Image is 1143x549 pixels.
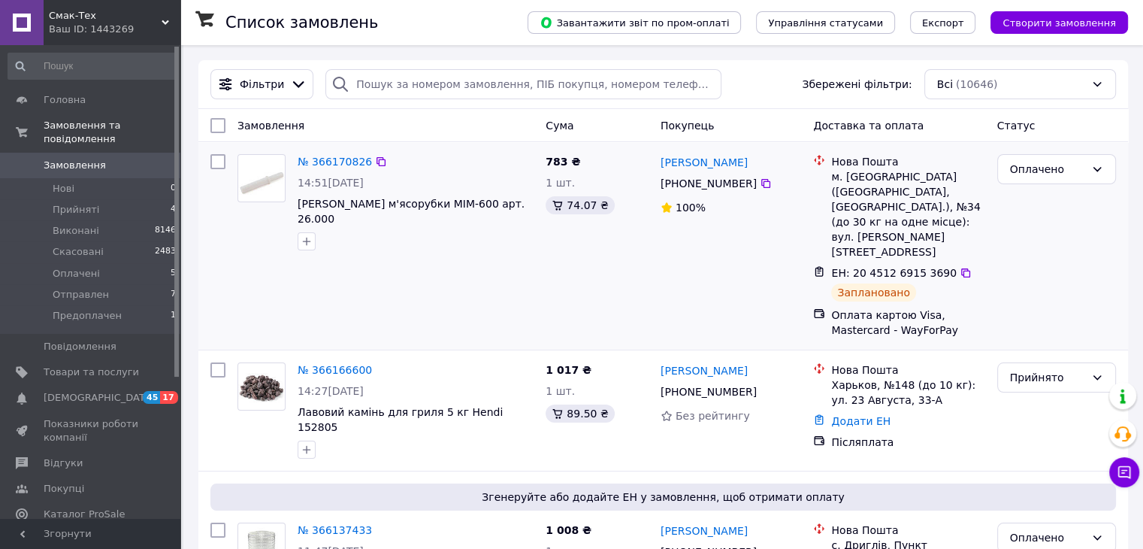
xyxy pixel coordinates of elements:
[813,120,924,132] span: Доставка та оплата
[831,378,984,408] div: Харьков, №148 (до 10 кг): ул. 23 Августа, 33-А
[216,490,1110,505] span: Згенеруйте або додайте ЕН у замовлення, щоб отримати оплату
[922,17,964,29] span: Експорт
[298,177,364,189] span: 14:51[DATE]
[44,119,180,146] span: Замовлення та повідомлення
[53,182,74,196] span: Нові
[238,161,285,196] img: Фото товару
[44,508,125,521] span: Каталог ProSale
[171,267,176,281] span: 5
[661,523,748,538] a: [PERSON_NAME]
[546,196,614,214] div: 74.07 ₴
[238,369,285,405] img: Фото товару
[1010,369,1085,386] div: Прийнято
[831,415,891,427] a: Додати ЕН
[546,364,591,376] span: 1 017 ₴
[831,284,916,302] div: Заплановано
[756,11,895,34] button: Управління статусами
[298,406,503,433] a: Лавовий камінь для гриля 5 кг Hendi 152805
[990,11,1128,34] button: Створити замовлення
[831,435,984,450] div: Післяплата
[997,120,1036,132] span: Статус
[44,340,116,353] span: Повідомлення
[1010,161,1085,177] div: Оплачено
[171,288,176,302] span: 7
[237,154,286,202] a: Фото товару
[171,203,176,217] span: 4
[8,53,177,80] input: Пошук
[546,524,591,536] span: 1 008 ₴
[44,365,139,379] span: Товари та послуги
[49,9,162,23] span: Смак-Тех
[956,78,997,90] span: (10646)
[44,93,86,107] span: Головна
[53,203,99,217] span: Прийняті
[546,120,573,132] span: Cума
[676,410,750,422] span: Без рейтингу
[661,155,748,170] a: [PERSON_NAME]
[298,385,364,397] span: 14:27[DATE]
[155,245,176,259] span: 2483
[298,524,372,536] a: № 366137433
[49,23,180,36] div: Ваш ID: 1443269
[661,386,757,398] span: [PHONE_NUMBER]
[546,405,614,423] div: 89.50 ₴
[975,16,1128,28] a: Створити замовлення
[237,362,286,411] a: Фото товару
[44,159,106,172] span: Замовлення
[225,14,378,32] h1: Список замовлень
[937,77,953,92] span: Всі
[143,391,160,404] span: 45
[53,309,122,323] span: Предоплачен
[53,245,104,259] span: Скасовані
[802,77,912,92] span: Збережені фільтри:
[171,309,176,323] span: 1
[44,456,83,470] span: Відгуки
[298,364,372,376] a: № 366166600
[1002,17,1116,29] span: Створити замовлення
[661,120,714,132] span: Покупець
[171,182,176,196] span: 0
[546,385,575,397] span: 1 шт.
[546,177,575,189] span: 1 шт.
[676,202,706,214] span: 100%
[831,154,984,169] div: Нова Пошта
[528,11,741,34] button: Завантажити звіт по пром-оплаті
[237,120,304,132] span: Замовлення
[1010,529,1085,546] div: Оплачено
[546,156,580,168] span: 783 ₴
[155,224,176,238] span: 8146
[910,11,976,34] button: Експорт
[831,169,984,259] div: м. [GEOGRAPHIC_DATA] ([GEOGRAPHIC_DATA], [GEOGRAPHIC_DATA].), №34 (до 30 кг на одне місце): вул. ...
[661,177,757,190] span: [PHONE_NUMBER]
[831,267,957,279] span: ЕН: 20 4512 6915 3690
[44,391,155,405] span: [DEMOGRAPHIC_DATA]
[298,156,372,168] a: № 366170826
[44,417,139,444] span: Показники роботи компанії
[53,267,100,281] span: Оплачені
[325,69,721,99] input: Пошук за номером замовлення, ПІБ покупця, номером телефону, Email, номером накладної
[44,482,84,496] span: Покупці
[661,363,748,378] a: [PERSON_NAME]
[831,523,984,538] div: Нова Пошта
[298,198,525,225] a: [PERSON_NAME] м'ясорубки МІМ-600 арт. 26.000
[53,224,99,238] span: Виконані
[831,308,984,338] div: Оплата картою Visa, Mastercard - WayForPay
[53,288,109,302] span: Отправлен
[831,362,984,378] div: Нова Пошта
[1109,457,1139,487] button: Чат з покупцем
[540,16,729,29] span: Завантажити звіт по пром-оплаті
[768,17,883,29] span: Управління статусами
[240,77,284,92] span: Фільтри
[160,391,177,404] span: 17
